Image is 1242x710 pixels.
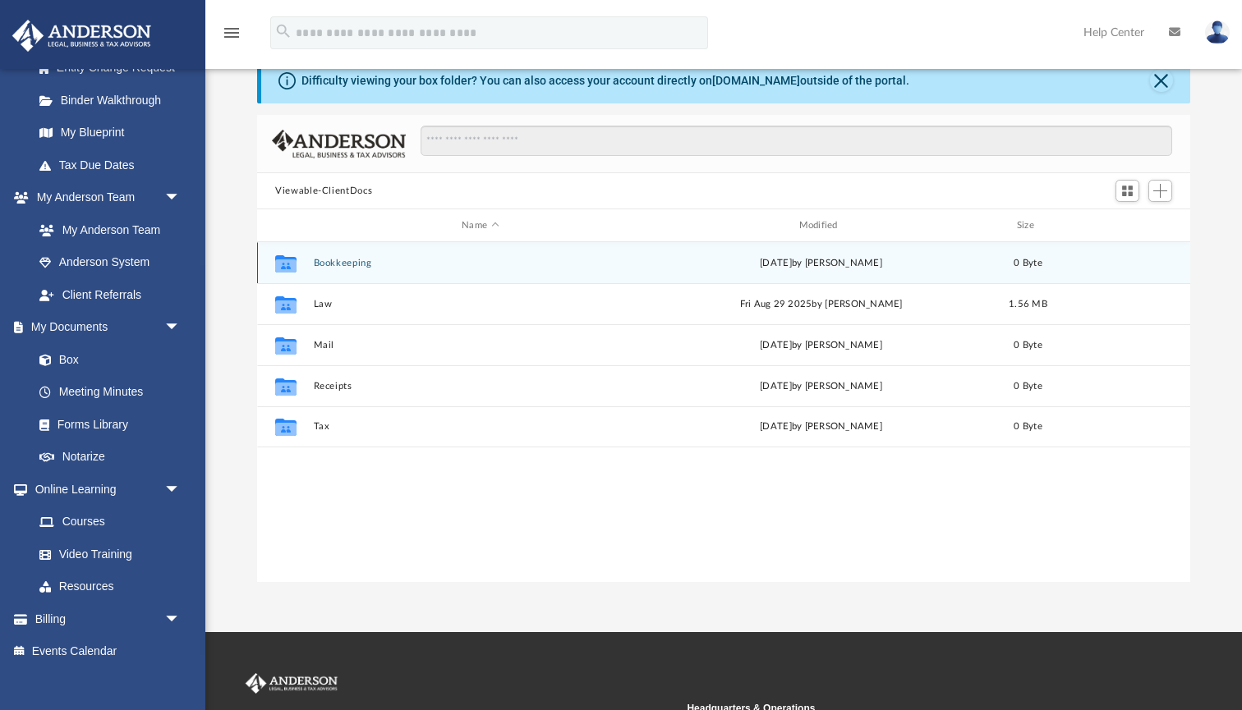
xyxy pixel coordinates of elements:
[314,381,647,392] button: Receipts
[23,570,197,603] a: Resources
[1014,422,1042,431] span: 0 Byte
[222,31,241,43] a: menu
[11,181,197,214] a: My Anderson Teamarrow_drop_down
[1068,218,1183,233] div: id
[23,213,189,246] a: My Anderson Team
[23,84,205,117] a: Binder Walkthrough
[23,408,189,441] a: Forms Library
[222,23,241,43] i: menu
[655,379,988,394] div: [DATE] by [PERSON_NAME]
[11,311,197,344] a: My Documentsarrow_drop_down
[164,311,197,345] span: arrow_drop_down
[1009,300,1047,309] span: 1.56 MB
[1014,382,1042,391] span: 0 Byte
[164,473,197,506] span: arrow_drop_down
[264,218,306,233] div: id
[23,376,197,409] a: Meeting Minutes
[313,218,647,233] div: Name
[1014,259,1042,268] span: 0 Byte
[242,673,341,694] img: Anderson Advisors Platinum Portal
[655,338,988,353] div: [DATE] by [PERSON_NAME]
[314,258,647,268] button: Bookkeeping
[1148,180,1173,203] button: Add
[314,421,647,432] button: Tax
[11,635,205,668] a: Events Calendar
[23,506,197,538] a: Courses
[164,602,197,636] span: arrow_drop_down
[23,441,197,474] a: Notarize
[655,256,988,271] div: [DATE] by [PERSON_NAME]
[1205,21,1230,44] img: User Pic
[654,218,988,233] div: Modified
[655,297,988,312] div: Fri Aug 29 2025 by [PERSON_NAME]
[11,602,205,635] a: Billingarrow_drop_down
[655,419,988,434] div: [DATE] by [PERSON_NAME]
[23,538,189,570] a: Video Training
[23,117,197,149] a: My Blueprint
[11,473,197,506] a: Online Learningarrow_drop_down
[275,184,372,199] button: Viewable-ClientDocs
[1115,180,1140,203] button: Switch to Grid View
[314,299,647,309] button: Law
[274,22,292,40] i: search
[164,181,197,215] span: arrow_drop_down
[7,20,156,52] img: Anderson Advisors Platinum Portal
[23,149,205,181] a: Tax Due Dates
[314,340,647,350] button: Mail
[23,343,189,376] a: Box
[712,74,800,87] a: [DOMAIN_NAME]
[23,246,197,279] a: Anderson System
[421,126,1172,157] input: Search files and folders
[257,242,1190,583] div: grid
[1014,341,1042,350] span: 0 Byte
[23,278,197,311] a: Client Referrals
[996,218,1061,233] div: Size
[1150,69,1173,92] button: Close
[301,72,909,89] div: Difficulty viewing your box folder? You can also access your account directly on outside of the p...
